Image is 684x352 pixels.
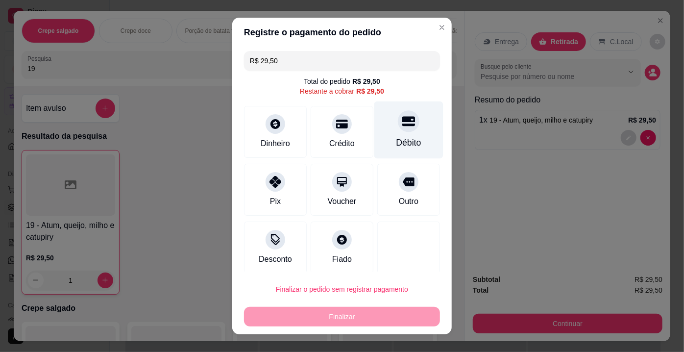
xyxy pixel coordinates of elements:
div: Pix [270,196,281,207]
div: Débito [396,136,421,149]
div: Total do pedido [304,76,380,86]
header: Registre o pagamento do pedido [232,18,452,47]
div: Voucher [328,196,357,207]
div: Desconto [259,253,292,265]
div: Fiado [332,253,352,265]
div: Outro [399,196,418,207]
button: Finalizar o pedido sem registrar pagamento [244,279,440,299]
input: Ex.: hambúrguer de cordeiro [250,51,434,71]
div: R$ 29,50 [356,86,384,96]
div: R$ 29,50 [352,76,380,86]
div: Crédito [329,138,355,150]
div: Dinheiro [261,138,290,150]
button: Close [434,20,450,35]
div: Restante a cobrar [300,86,384,96]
